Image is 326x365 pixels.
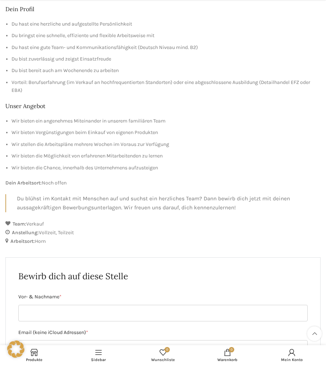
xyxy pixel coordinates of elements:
[164,347,170,352] span: 0
[5,5,321,13] h2: Dein Profil
[195,347,260,363] a: 0 Warenkorb
[263,357,321,362] span: Mein Konto
[5,102,321,110] h2: Unser Angebot
[17,194,321,212] p: Du blühst im Kontakt mit Menschen auf und suchst ein herzliches Team? Dann bewirb dich jetzt mit ...
[12,20,321,28] li: Du hast eine herzliche und aufgestellte Persönlichkeit
[12,152,321,160] li: Wir bieten die Möglichkeit von erfahrenen Mitarbeitenden zu lernen
[12,164,321,172] li: Wir bieten die Chance, innerhalb des Unternehmens aufzusteigen
[12,117,321,125] li: Wir bieten ein angenehmes Miteinander in unserem familiären Team
[12,67,321,75] li: Du bist bereit auch am Wochenende zu arbeiten
[199,357,256,362] span: Warenkorb
[5,357,63,362] span: Produkte
[260,347,324,363] a: Mein Konto
[134,357,191,362] span: Wunschliste
[10,238,35,244] strong: Arbeitsort:
[18,293,308,301] label: Vor- & Nachname
[12,230,39,236] strong: Anstellung:
[5,180,42,186] strong: Dein Arbeitsort:
[70,357,127,362] span: Sidebar
[35,238,46,244] span: Horn
[2,347,66,363] a: Produkte
[12,32,321,40] li: Du bringst eine schnelle, effiziente und flexible Arbeitsweise mit
[13,221,26,227] strong: Team:
[12,79,321,95] li: Vorteil: Berufserfahrung (im Verkauf an hochfrequentierten Standorten) oder eine abgeschlossene A...
[12,129,321,137] li: Wir bieten Vergünstigungen beim Einkauf von eigenen Produkten
[18,270,308,282] h2: Bewirb dich auf diese Stelle
[12,141,321,148] li: Wir stellen die Arbeitspläne mehrere Wochen im Voraus zur Verfügung
[66,347,131,363] a: Sidebar
[12,44,321,52] li: Du hast eine gute Team- und Kommunikationsfähigkeit (Deutsch Niveau mind. B2)
[26,221,44,227] span: Verkauf
[307,326,322,341] a: Scroll to top button
[195,347,260,363] div: My cart
[229,347,234,352] span: 0
[12,55,321,63] li: Du bist zuverlässig und zeigst Einsatzfreude
[58,230,74,236] span: Teilzeit
[39,230,58,236] span: Vollzeit
[5,179,321,187] p: Noch offen
[18,329,308,337] label: Email (keine iCloud Adressen)
[131,347,195,363] div: Meine Wunschliste
[131,347,195,363] a: 0 Wunschliste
